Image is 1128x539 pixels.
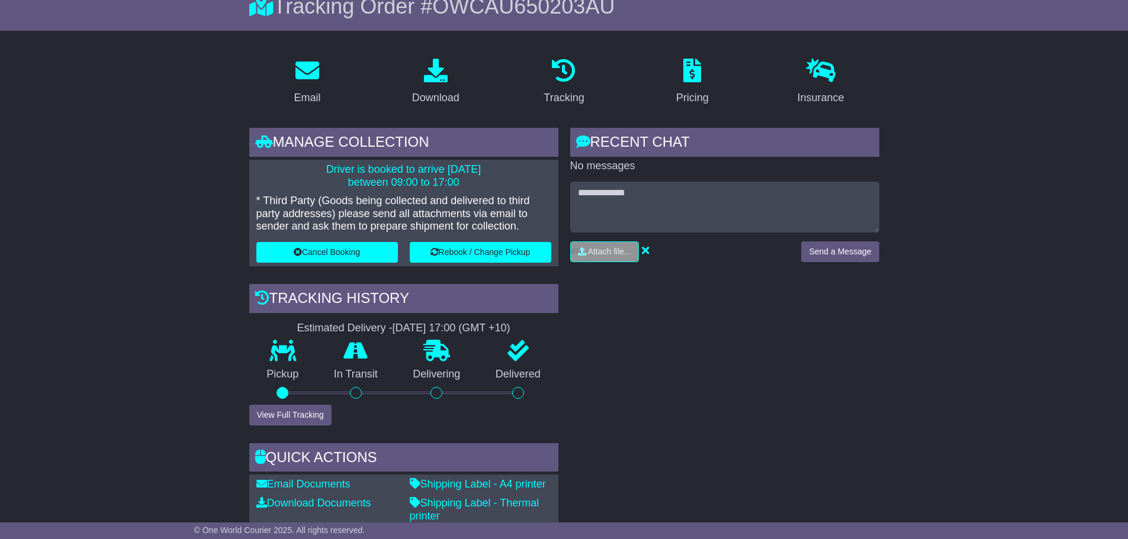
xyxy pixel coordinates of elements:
[801,241,879,262] button: Send a Message
[256,497,371,509] a: Download Documents
[790,54,852,110] a: Insurance
[249,322,558,335] div: Estimated Delivery -
[256,195,551,233] p: * Third Party (Goods being collected and delivered to third party addresses) please send all atta...
[676,90,709,106] div: Pricing
[249,405,332,425] button: View Full Tracking
[536,54,592,110] a: Tracking
[410,478,546,490] a: Shipping Label - A4 printer
[194,525,365,535] span: © One World Courier 2025. All rights reserved.
[286,54,328,110] a: Email
[412,90,459,106] div: Download
[669,54,716,110] a: Pricing
[256,478,351,490] a: Email Documents
[478,368,558,381] p: Delivered
[256,242,398,263] button: Cancel Booking
[404,54,467,110] a: Download
[410,497,539,522] a: Shipping Label - Thermal printer
[570,160,879,173] p: No messages
[570,128,879,160] div: RECENT CHAT
[249,368,317,381] p: Pickup
[316,368,396,381] p: In Transit
[249,284,558,316] div: Tracking history
[256,163,551,189] p: Driver is booked to arrive [DATE] between 09:00 to 17:00
[544,90,584,106] div: Tracking
[798,90,844,106] div: Insurance
[294,90,320,106] div: Email
[249,128,558,160] div: Manage collection
[249,443,558,475] div: Quick Actions
[410,242,551,263] button: Rebook / Change Pickup
[393,322,510,335] div: [DATE] 17:00 (GMT +10)
[396,368,478,381] p: Delivering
